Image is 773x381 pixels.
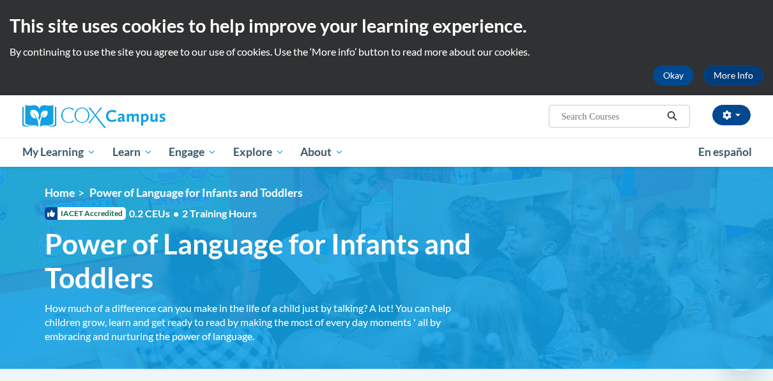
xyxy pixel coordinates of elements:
[160,137,225,167] a: Engage
[703,65,763,86] a: More Info
[690,139,760,166] a: En español
[22,144,96,160] span: My Learning
[112,144,153,160] span: Learn
[653,65,694,86] button: Okay
[22,105,165,128] img: Cox Campus
[173,207,179,219] span: •
[14,137,104,167] a: My Learning
[45,186,75,199] a: Home
[662,109,682,124] button: Search
[225,137,293,167] a: Explore
[10,13,763,38] h2: This site uses cookies to help improve your learning experience.
[300,144,344,160] span: About
[169,144,217,160] span: Engage
[22,105,252,128] a: Cox Campus
[698,145,752,159] span: En español
[129,206,257,221] span: 0.2 CEUs
[89,186,303,199] span: Power of Language for Infants and Toddlers
[560,109,662,124] input: Search Courses
[233,144,284,160] span: Explore
[45,207,126,220] span: IACET Accredited
[293,137,353,167] a: About
[712,105,751,125] button: Account Settings
[104,137,161,167] a: Learn
[722,330,763,371] iframe: Button to launch messaging window
[182,207,257,219] span: 2 Training Hours
[45,227,486,295] span: Power of Language for Infants and Toddlers
[13,137,760,167] div: Main menu
[10,45,763,59] p: By continuing to use the site you agree to our use of cookies. Use the ‘More info’ button to read...
[45,301,486,343] div: How much of a difference can you make in the life of a child just by talking? A lot! You can help...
